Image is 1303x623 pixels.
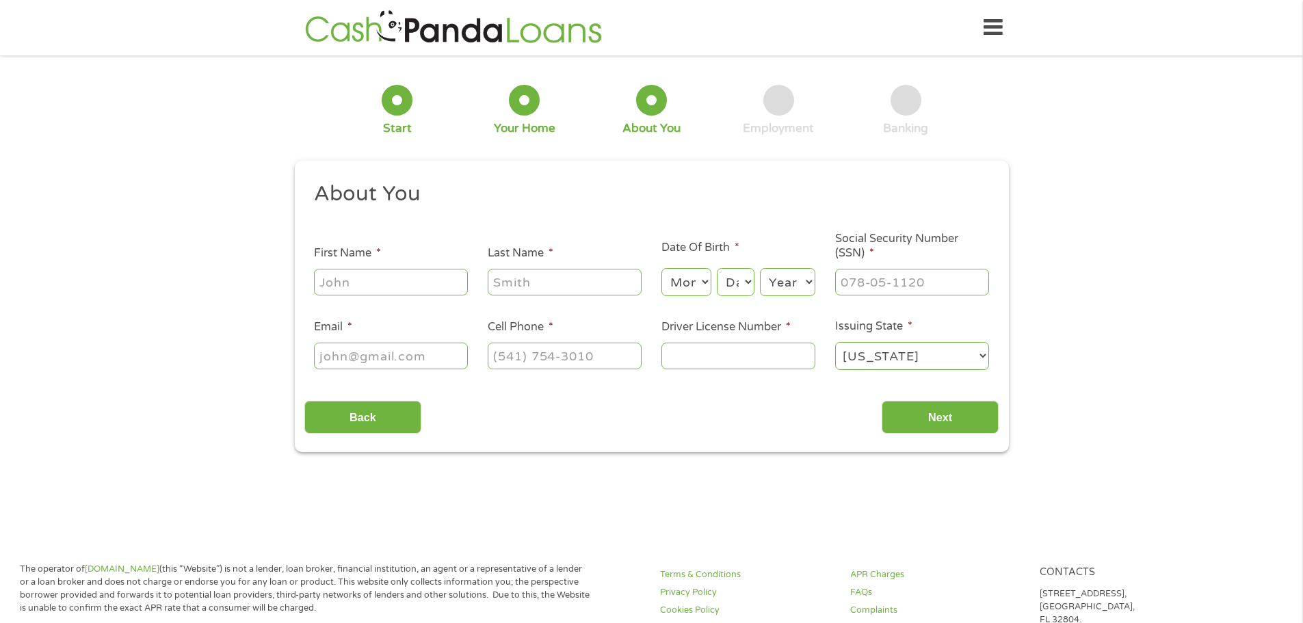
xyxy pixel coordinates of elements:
[85,564,159,574] a: [DOMAIN_NAME]
[835,232,989,261] label: Social Security Number (SSN)
[314,343,468,369] input: john@gmail.com
[850,568,1024,581] a: APR Charges
[1040,566,1213,579] h4: Contacts
[488,320,553,334] label: Cell Phone
[304,401,421,434] input: Back
[314,320,352,334] label: Email
[301,8,606,47] img: GetLoanNow Logo
[494,121,555,136] div: Your Home
[488,246,553,261] label: Last Name
[835,319,912,334] label: Issuing State
[660,568,834,581] a: Terms & Conditions
[383,121,412,136] div: Start
[488,269,642,295] input: Smith
[850,586,1024,599] a: FAQs
[660,604,834,617] a: Cookies Policy
[20,563,590,615] p: The operator of (this “Website”) is not a lender, loan broker, financial institution, an agent or...
[850,604,1024,617] a: Complaints
[314,246,381,261] label: First Name
[743,121,814,136] div: Employment
[883,121,928,136] div: Banking
[660,586,834,599] a: Privacy Policy
[835,269,989,295] input: 078-05-1120
[622,121,681,136] div: About You
[882,401,999,434] input: Next
[488,343,642,369] input: (541) 754-3010
[314,269,468,295] input: John
[314,181,979,208] h2: About You
[661,241,739,255] label: Date Of Birth
[661,320,791,334] label: Driver License Number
